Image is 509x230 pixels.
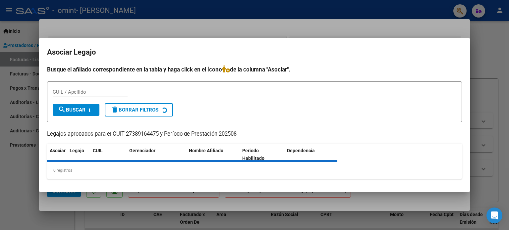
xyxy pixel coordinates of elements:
datatable-header-cell: Dependencia [284,144,338,165]
span: Dependencia [287,148,315,153]
span: Periodo Habilitado [242,148,264,161]
h2: Asociar Legajo [47,46,462,59]
div: Open Intercom Messenger [486,207,502,223]
button: Borrar Filtros [105,103,173,116]
h4: Busque el afiliado correspondiente en la tabla y haga click en el ícono de la columna "Asociar". [47,65,462,74]
div: 0 registros [47,162,462,179]
span: Legajo [70,148,84,153]
span: Borrar Filtros [111,107,158,113]
span: Asociar [50,148,66,153]
span: Gerenciador [129,148,155,153]
datatable-header-cell: Periodo Habilitado [240,144,284,165]
datatable-header-cell: Legajo [67,144,90,165]
span: Buscar [58,107,85,113]
span: Nombre Afiliado [189,148,223,153]
button: Buscar [53,104,99,116]
p: Legajos aprobados para el CUIT 27389164475 y Período de Prestación 202508 [47,130,462,138]
datatable-header-cell: Nombre Afiliado [186,144,240,165]
datatable-header-cell: CUIL [90,144,127,165]
mat-icon: delete [111,106,119,114]
datatable-header-cell: Gerenciador [127,144,186,165]
mat-icon: search [58,106,66,114]
datatable-header-cell: Asociar [47,144,67,165]
span: CUIL [93,148,103,153]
